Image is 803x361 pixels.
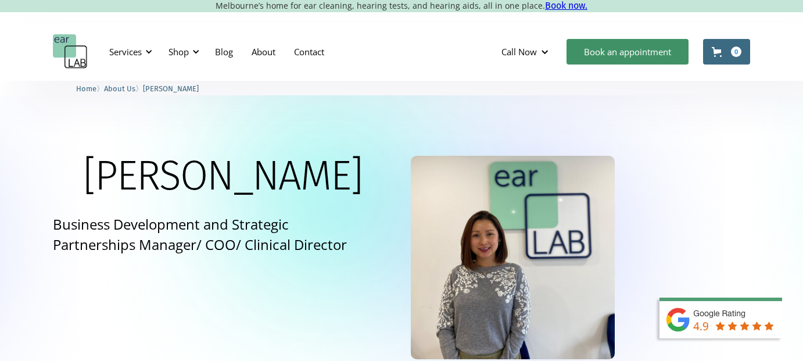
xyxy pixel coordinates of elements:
div: Shop [162,34,203,69]
a: About [242,35,285,69]
span: About Us [104,84,135,93]
a: Contact [285,35,334,69]
a: Home [76,83,96,94]
img: Lisa [411,156,614,359]
li: 〉 [104,83,143,95]
a: Blog [206,35,242,69]
span: Home [76,84,96,93]
li: 〉 [76,83,104,95]
div: Services [109,46,142,58]
div: Call Now [501,46,537,58]
div: Call Now [492,34,561,69]
a: About Us [104,83,135,94]
span: [PERSON_NAME] [143,84,199,93]
a: home [53,34,88,69]
div: Services [102,34,156,69]
div: Shop [169,46,189,58]
a: Open cart [703,39,750,65]
a: [PERSON_NAME] [143,83,199,94]
p: Business Development and Strategic Partnerships Manager/ COO/ Clinical Director [53,214,362,255]
a: Book an appointment [567,39,689,65]
div: 0 [731,47,741,57]
h1: [PERSON_NAME] [83,156,362,196]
